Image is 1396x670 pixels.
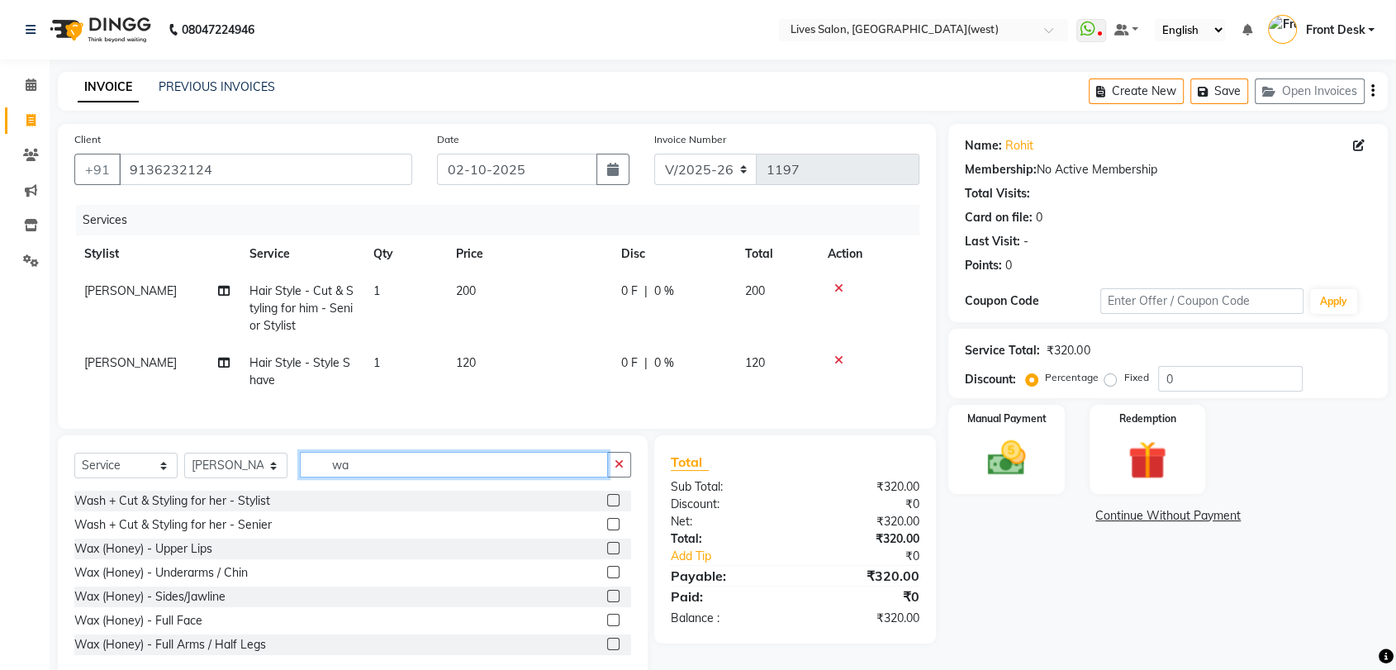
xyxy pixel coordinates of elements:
div: Services [76,205,932,235]
div: ₹0 [818,548,932,565]
input: Search by Name/Mobile/Email/Code [119,154,412,185]
span: 200 [745,283,765,298]
span: [PERSON_NAME] [84,283,177,298]
th: Stylist [74,235,240,273]
div: No Active Membership [965,161,1371,178]
div: Wax (Honey) - Full Face [74,612,202,630]
div: 0 [1005,257,1012,274]
input: Enter Offer / Coupon Code [1100,288,1303,314]
img: _cash.svg [976,436,1038,480]
div: Last Visit: [965,233,1020,250]
div: Discount: [658,496,795,513]
button: Create New [1089,78,1184,104]
div: Wax (Honey) - Sides/Jawline [74,588,226,606]
div: ₹320.00 [795,513,933,530]
div: Total: [658,530,795,548]
img: logo [42,7,155,53]
a: Rohit [1005,137,1033,154]
div: Paid: [658,587,795,606]
div: ₹320.00 [795,530,933,548]
a: Add Tip [658,548,818,565]
div: Wax (Honey) - Full Arms / Half Legs [74,636,266,653]
span: Hair Style - Style Shave [249,355,350,387]
div: Sub Total: [658,478,795,496]
button: Apply [1310,289,1357,314]
span: | [644,354,648,372]
div: ₹320.00 [795,478,933,496]
div: Membership: [965,161,1037,178]
b: 08047224946 [182,7,254,53]
div: 0 [1036,209,1042,226]
div: Wash + Cut & Styling for her - Stylist [74,492,270,510]
button: Save [1190,78,1248,104]
div: Service Total: [965,342,1040,359]
label: Invoice Number [654,132,726,147]
div: Payable: [658,566,795,586]
button: Open Invoices [1255,78,1365,104]
input: Search or Scan [300,452,608,478]
span: 0 % [654,354,674,372]
div: Wax (Honey) - Underarms / Chin [74,564,248,582]
div: ₹0 [795,496,933,513]
div: Net: [658,513,795,530]
span: Total [671,454,709,471]
div: ₹320.00 [1047,342,1090,359]
label: Redemption [1118,411,1175,426]
label: Percentage [1045,370,1098,385]
a: INVOICE [78,73,139,102]
span: | [644,283,648,300]
label: Manual Payment [967,411,1047,426]
div: Wax (Honey) - Upper Lips [74,540,212,558]
th: Action [818,235,919,273]
div: Coupon Code [965,292,1100,310]
span: Front Desk [1305,21,1365,39]
span: Hair Style - Cut & Styling for him - Senior Stylist [249,283,354,333]
button: +91 [74,154,121,185]
span: 0 F [621,283,638,300]
a: PREVIOUS INVOICES [159,79,275,94]
label: Date [437,132,459,147]
span: 120 [745,355,765,370]
th: Service [240,235,363,273]
img: _gift.svg [1116,436,1178,484]
div: ₹320.00 [795,566,933,586]
th: Qty [363,235,446,273]
span: 120 [456,355,476,370]
th: Disc [611,235,735,273]
div: ₹320.00 [795,610,933,627]
div: Name: [965,137,1002,154]
th: Total [735,235,818,273]
div: ₹0 [795,587,933,606]
div: Wash + Cut & Styling for her - Senier [74,516,272,534]
span: 0 % [654,283,674,300]
div: Total Visits: [965,185,1030,202]
div: - [1023,233,1028,250]
a: Continue Without Payment [952,507,1384,525]
div: Card on file: [965,209,1033,226]
img: Front Desk [1268,15,1297,44]
span: 200 [456,283,476,298]
div: Points: [965,257,1002,274]
th: Price [446,235,611,273]
label: Fixed [1123,370,1148,385]
span: 1 [373,283,380,298]
span: 1 [373,355,380,370]
div: Discount: [965,371,1016,388]
label: Client [74,132,101,147]
span: 0 F [621,354,638,372]
span: [PERSON_NAME] [84,355,177,370]
div: Balance : [658,610,795,627]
